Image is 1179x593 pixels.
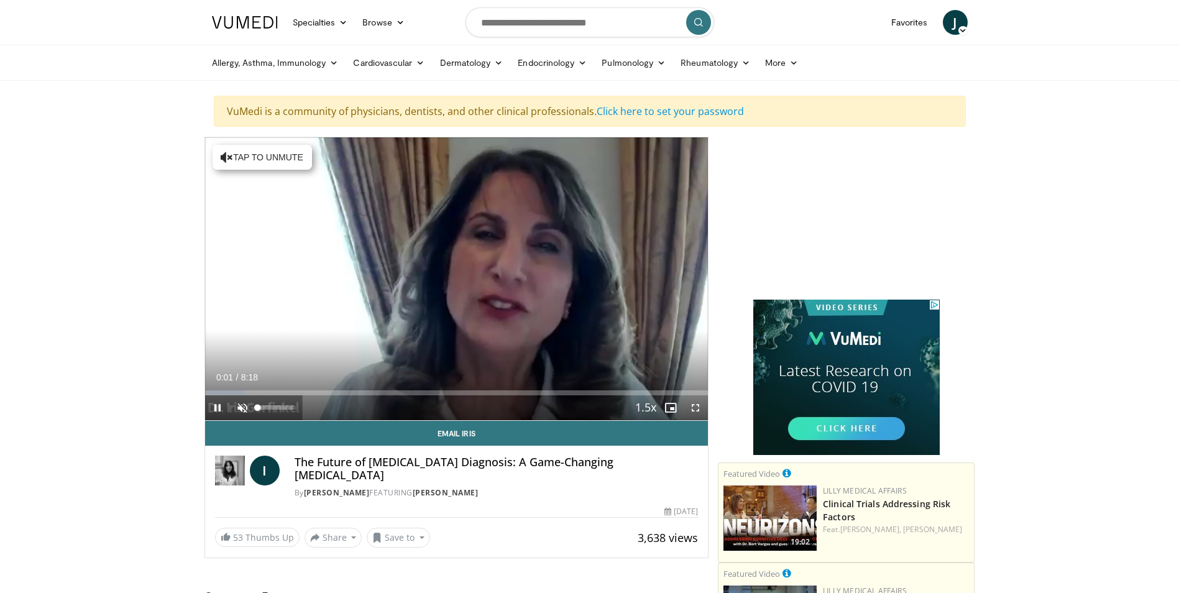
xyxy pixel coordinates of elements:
a: Endocrinology [510,50,594,75]
a: Lilly Medical Affairs [823,485,907,496]
button: Unmute [230,395,255,420]
span: 19:02 [787,536,814,548]
a: 19:02 [723,485,817,551]
a: [PERSON_NAME] [413,487,479,498]
a: Browse [355,10,412,35]
div: By FEATURING [295,487,699,499]
a: 53 Thumbs Up [215,528,300,547]
button: Enable picture-in-picture mode [658,395,683,420]
small: Featured Video [723,568,780,579]
div: Feat. [823,524,969,535]
a: Clinical Trials Addressing Risk Factors [823,498,950,523]
a: [PERSON_NAME] [304,487,370,498]
div: Progress Bar [205,390,709,395]
span: 53 [233,531,243,543]
a: J [943,10,968,35]
button: Share [305,528,362,548]
div: VuMedi is a community of physicians, dentists, and other clinical professionals. [214,96,966,127]
a: Favorites [884,10,935,35]
button: Fullscreen [683,395,708,420]
span: 8:18 [241,372,258,382]
a: Rheumatology [673,50,758,75]
img: Dr. Iris Gorfinkel [215,456,245,485]
a: More [758,50,805,75]
iframe: Advertisement [753,300,940,455]
a: Cardiovascular [346,50,432,75]
a: I [250,456,280,485]
input: Search topics, interventions [466,7,714,37]
a: Pulmonology [594,50,673,75]
span: 3,638 views [638,530,698,545]
button: Pause [205,395,230,420]
img: VuMedi Logo [212,16,278,29]
small: Featured Video [723,468,780,479]
button: Playback Rate [633,395,658,420]
h4: The Future of [MEDICAL_DATA] Diagnosis: A Game-Changing [MEDICAL_DATA] [295,456,699,482]
button: Save to [367,528,430,548]
video-js: Video Player [205,137,709,421]
div: [DATE] [664,506,698,517]
a: Email Iris [205,421,709,446]
button: Tap to unmute [213,145,312,170]
a: Click here to set your password [597,104,744,118]
a: Allergy, Asthma, Immunology [204,50,346,75]
div: Volume Level [258,405,293,410]
a: [PERSON_NAME], [840,524,901,535]
iframe: Advertisement [753,137,940,292]
img: 1541e73f-d457-4c7d-a135-57e066998777.png.150x105_q85_crop-smart_upscale.jpg [723,485,817,551]
a: Specialties [285,10,356,35]
a: [PERSON_NAME] [903,524,962,535]
a: Dermatology [433,50,511,75]
span: / [236,372,239,382]
span: 0:01 [216,372,233,382]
